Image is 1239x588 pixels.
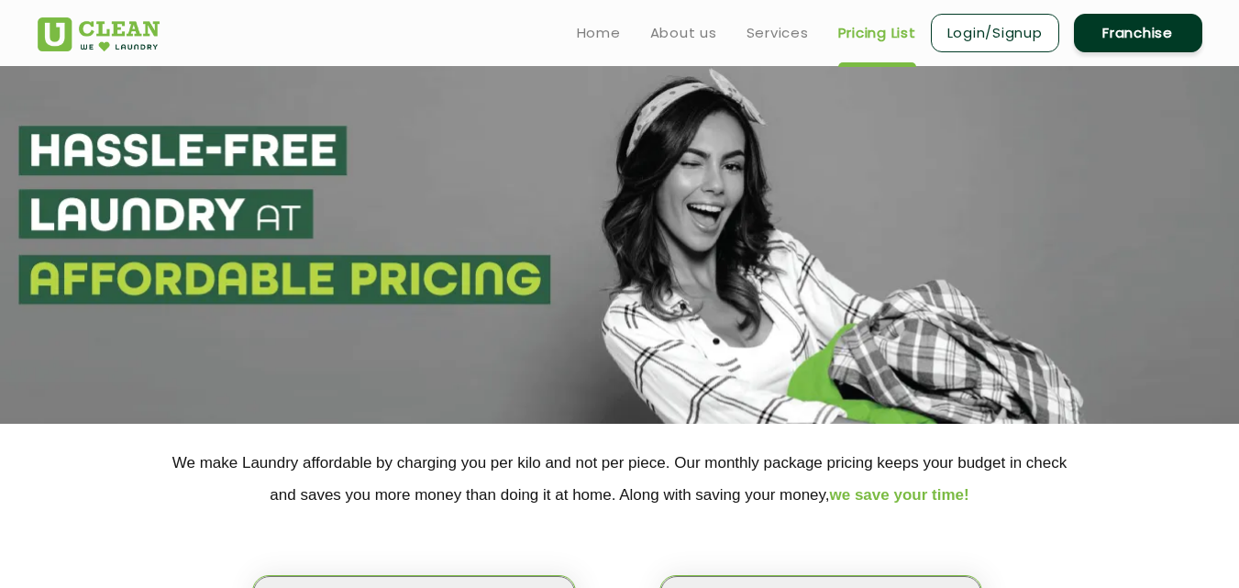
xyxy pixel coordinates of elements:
a: Login/Signup [931,14,1059,52]
p: We make Laundry affordable by charging you per kilo and not per piece. Our monthly package pricin... [38,447,1202,511]
a: Franchise [1074,14,1202,52]
span: we save your time! [830,486,969,504]
img: UClean Laundry and Dry Cleaning [38,17,160,51]
a: Services [747,22,809,44]
a: About us [650,22,717,44]
a: Home [577,22,621,44]
a: Pricing List [838,22,916,44]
